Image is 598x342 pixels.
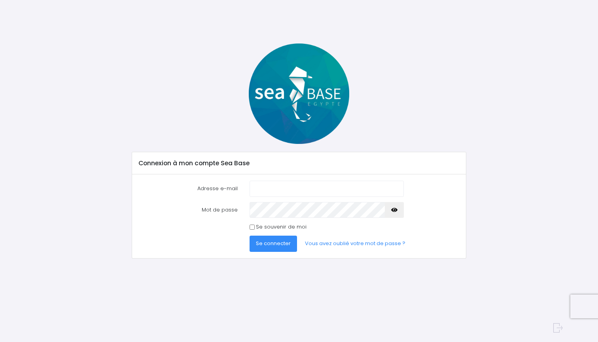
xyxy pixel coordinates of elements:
button: Se connecter [250,236,297,251]
div: Connexion à mon compte Sea Base [132,152,466,174]
label: Adresse e-mail [133,181,244,197]
label: Se souvenir de moi [256,223,307,231]
label: Mot de passe [133,202,244,218]
span: Se connecter [256,240,291,247]
a: Vous avez oublié votre mot de passe ? [299,236,412,251]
